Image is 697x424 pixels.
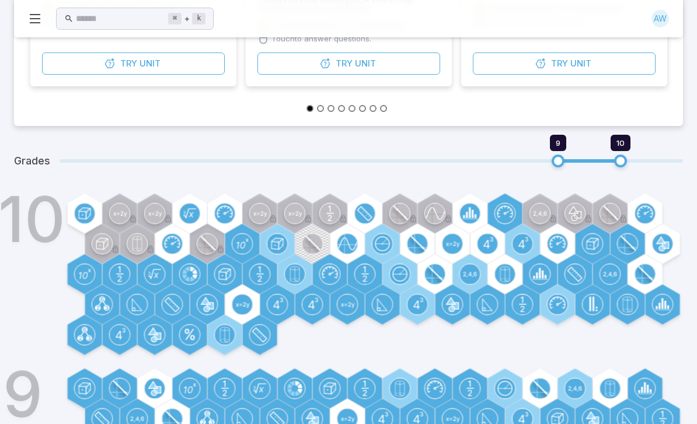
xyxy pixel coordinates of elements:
button: Go to slide 4 [338,106,345,113]
kbd: k [192,13,205,24]
button: Go to slide 8 [380,106,387,113]
p: Touch to answer questions. [271,33,371,45]
span: Unit [355,58,376,71]
button: Go to slide 3 [327,106,334,113]
button: TryUnit [42,53,225,75]
button: Go to slide 6 [359,106,366,113]
span: Try [551,58,568,71]
span: Unit [140,58,161,71]
div: + [168,12,205,26]
button: Go to slide 7 [370,106,377,113]
span: 10 [616,139,625,148]
span: Unit [570,58,591,71]
button: Go to slide 5 [348,106,356,113]
div: AW [651,10,669,27]
button: TryUnit [257,53,440,75]
button: Go to slide 1 [306,106,313,113]
kbd: ⌘ [168,13,182,24]
h5: Grades [14,153,50,170]
span: Try [120,58,137,71]
span: Try [336,58,353,71]
button: TryUnit [473,53,656,75]
span: 9 [556,139,560,148]
button: Go to slide 2 [317,106,324,113]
